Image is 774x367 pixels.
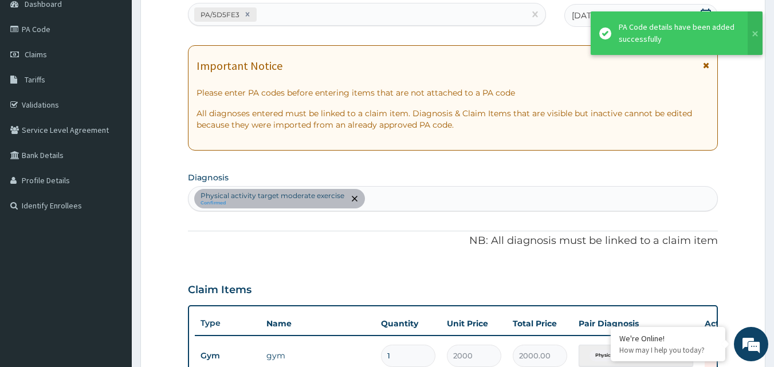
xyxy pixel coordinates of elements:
div: We're Online! [619,333,717,344]
p: All diagnoses entered must be linked to a claim item. Diagnosis & Claim Items that are visible bu... [197,108,710,131]
span: [DATE] [572,10,599,21]
td: Gym [195,345,261,366]
h3: Claim Items [188,284,252,297]
th: Pair Diagnosis [573,312,699,335]
img: d_794563401_company_1708531726252_794563401 [21,57,46,86]
label: Diagnosis [188,172,229,183]
th: Type [195,313,261,334]
span: Claims [25,49,47,60]
div: PA Code details have been added successfully [619,21,737,45]
textarea: Type your message and hit 'Enter' [6,245,218,285]
div: Minimize live chat window [188,6,215,33]
p: Please enter PA codes before entering items that are not attached to a PA code [197,87,710,98]
th: Actions [699,312,756,335]
span: Tariffs [25,74,45,85]
div: PA/5D5FE3 [197,8,241,21]
h1: Important Notice [197,60,282,72]
td: gym [261,344,375,367]
div: Chat with us now [60,64,192,79]
span: We're online! [66,111,158,226]
th: Quantity [375,312,441,335]
th: Total Price [507,312,573,335]
p: How may I help you today? [619,345,717,355]
p: NB: All diagnosis must be linked to a claim item [188,234,718,248]
th: Unit Price [441,312,507,335]
th: Name [261,312,375,335]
